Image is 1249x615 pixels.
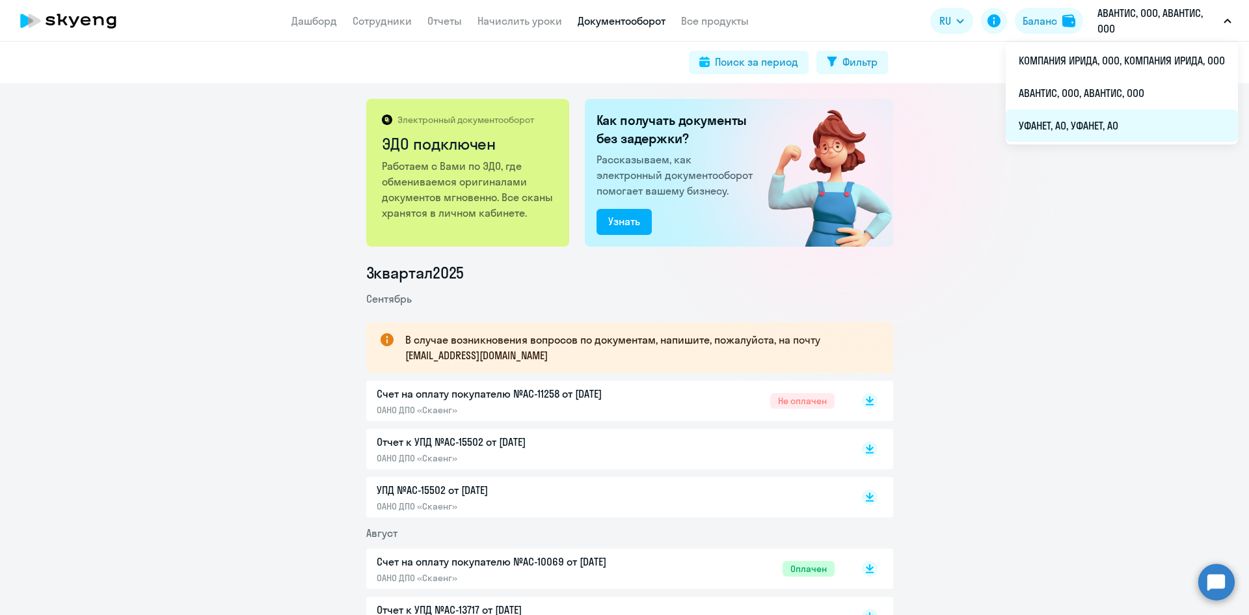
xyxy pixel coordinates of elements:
[477,14,562,27] a: Начислить уроки
[377,452,650,464] p: ОАНО ДПО «Скаенг»
[1023,13,1057,29] div: Баланс
[770,393,835,409] span: Не оплачен
[366,292,412,305] span: Сентябрь
[427,14,462,27] a: Отчеты
[783,561,835,577] span: Оплачен
[377,404,650,416] p: ОАНО ДПО «Скаенг»
[597,152,758,198] p: Рассказываем, как электронный документооборот помогает вашему бизнесу.
[842,54,878,70] div: Фильтр
[377,482,650,498] p: УПД №AC-15502 от [DATE]
[353,14,412,27] a: Сотрудники
[608,213,640,229] div: Узнать
[377,434,835,464] a: Отчет к УПД №AC-15502 от [DATE]ОАНО ДПО «Скаенг»
[377,386,835,416] a: Счет на оплату покупателю №AC-11258 от [DATE]ОАНО ДПО «Скаенг»Не оплачен
[1015,8,1083,34] button: Балансbalance
[1006,42,1238,144] ul: RU
[597,209,652,235] button: Узнать
[1062,14,1075,27] img: balance
[1091,5,1238,36] button: АВАНТИС, ООО, АВАНТИС, ООО
[405,332,870,363] p: В случае возникновения вопросов по документам, напишите, пожалуйста, на почту [EMAIL_ADDRESS][DOM...
[578,14,665,27] a: Документооборот
[939,13,951,29] span: RU
[377,572,650,584] p: ОАНО ДПО «Скаенг»
[816,51,888,74] button: Фильтр
[366,526,397,540] span: Август
[377,434,650,450] p: Отчет к УПД №AC-15502 от [DATE]
[377,554,650,569] p: Счет на оплату покупателю №AC-10069 от [DATE]
[747,99,893,247] img: connected
[291,14,337,27] a: Дашборд
[382,133,556,154] h2: ЭДО подключен
[382,158,556,221] p: Работаем с Вами по ЭДО, где обмениваемся оригиналами документов мгновенно. Все сканы хранятся в л...
[715,54,798,70] div: Поиск за период
[377,386,650,402] p: Счет на оплату покупателю №AC-11258 от [DATE]
[377,500,650,512] p: ОАНО ДПО «Скаенг»
[681,14,749,27] a: Все продукты
[377,554,835,584] a: Счет на оплату покупателю №AC-10069 от [DATE]ОАНО ДПО «Скаенг»Оплачен
[930,8,973,34] button: RU
[377,482,835,512] a: УПД №AC-15502 от [DATE]ОАНО ДПО «Скаенг»
[366,262,893,283] li: 3 квартал 2025
[597,111,758,148] h2: Как получать документы без задержки?
[397,114,534,126] p: Электронный документооборот
[1097,5,1218,36] p: АВАНТИС, ООО, АВАНТИС, ООО
[689,51,809,74] button: Поиск за период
